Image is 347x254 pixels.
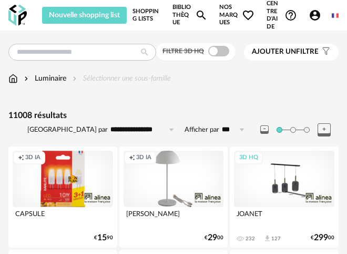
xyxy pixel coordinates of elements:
div: Luminaire [22,73,66,84]
span: Filtre 3D HQ [162,48,204,54]
img: fr [332,12,339,19]
span: Magnify icon [195,9,208,22]
span: Heart Outline icon [242,9,254,22]
div: 3D HQ [234,151,263,164]
span: Creation icon [129,154,135,162]
span: filtre [252,47,319,56]
span: Download icon [263,235,271,242]
span: 15 [97,235,107,241]
div: JOANET [234,207,334,228]
a: Creation icon 3D IA CAPSULE €1590 [8,146,117,248]
span: Account Circle icon [309,9,326,22]
span: 3D IA [136,154,151,162]
a: Creation icon 3D IA [PERSON_NAME] €2900 [119,146,228,248]
label: [GEOGRAPHIC_DATA] par [27,125,108,134]
div: 11008 résultats [8,110,339,121]
span: 3D IA [25,154,40,162]
span: Filter icon [319,47,331,56]
img: svg+xml;base64,PHN2ZyB3aWR0aD0iMTYiIGhlaWdodD0iMTciIHZpZXdCb3g9IjAgMCAxNiAxNyIgZmlsbD0ibm9uZSIgeG... [8,73,18,84]
img: svg+xml;base64,PHN2ZyB3aWR0aD0iMTYiIGhlaWdodD0iMTYiIHZpZXdCb3g9IjAgMCAxNiAxNiIgZmlsbD0ibm9uZSIgeG... [22,73,30,84]
button: Ajouter unfiltre Filter icon [244,44,339,61]
span: Nouvelle shopping list [49,12,120,19]
img: OXP [8,5,27,26]
div: [PERSON_NAME] [124,207,224,228]
span: 29 [208,235,217,241]
div: CAPSULE [13,207,113,228]
span: Ajouter un [252,48,296,55]
span: Help Circle Outline icon [284,9,297,22]
div: € 00 [205,235,223,241]
div: 232 [246,236,255,242]
a: 3D HQ JOANET 232 Download icon 127 €29900 [230,146,339,248]
span: Creation icon [18,154,24,162]
button: Nouvelle shopping list [42,7,127,24]
span: Account Circle icon [309,9,321,22]
div: 127 [271,236,281,242]
label: Afficher par [185,125,219,134]
div: € 90 [94,235,113,241]
div: € 00 [311,235,334,241]
span: 299 [314,235,328,241]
